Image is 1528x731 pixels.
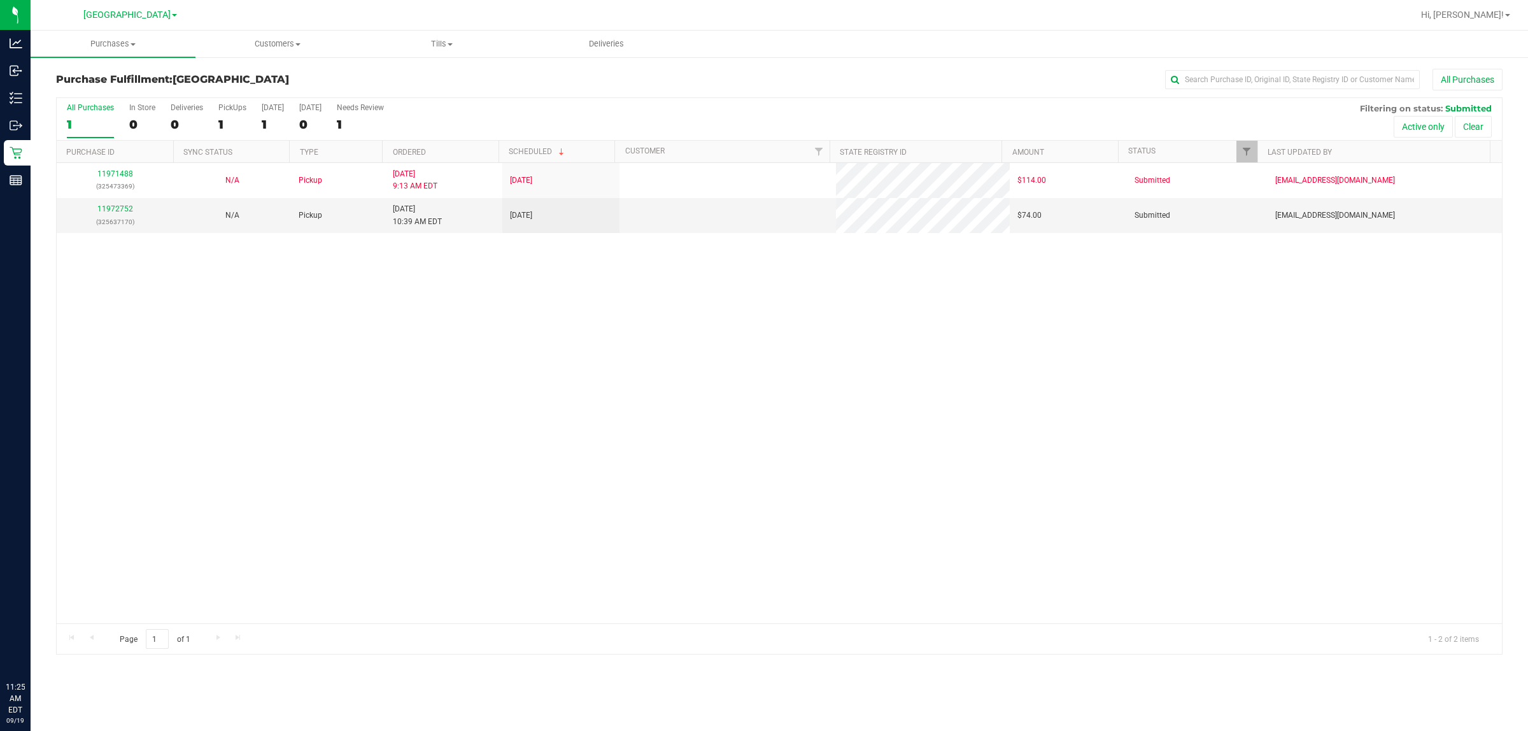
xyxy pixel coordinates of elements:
[109,629,201,649] span: Page of 1
[1421,10,1504,20] span: Hi, [PERSON_NAME]!
[1394,116,1453,138] button: Active only
[31,38,195,50] span: Purchases
[31,31,195,57] a: Purchases
[1275,174,1395,187] span: [EMAIL_ADDRESS][DOMAIN_NAME]
[625,146,665,155] a: Customer
[225,209,239,222] button: N/A
[360,38,524,50] span: Tills
[1135,174,1170,187] span: Submitted
[83,10,171,20] span: [GEOGRAPHIC_DATA]
[300,148,318,157] a: Type
[393,203,442,227] span: [DATE] 10:39 AM EDT
[129,117,155,132] div: 0
[337,103,384,112] div: Needs Review
[510,174,532,187] span: [DATE]
[1165,70,1420,89] input: Search Purchase ID, Original ID, State Registry ID or Customer Name...
[10,119,22,132] inline-svg: Outbound
[6,681,25,716] p: 11:25 AM EDT
[299,174,322,187] span: Pickup
[1432,69,1503,90] button: All Purchases
[67,117,114,132] div: 1
[262,103,284,112] div: [DATE]
[299,209,322,222] span: Pickup
[129,103,155,112] div: In Store
[146,629,169,649] input: 1
[299,103,322,112] div: [DATE]
[1128,146,1156,155] a: Status
[1268,148,1332,157] a: Last Updated By
[510,209,532,222] span: [DATE]
[509,147,567,156] a: Scheduled
[97,204,133,213] a: 11972752
[173,73,289,85] span: [GEOGRAPHIC_DATA]
[56,74,538,85] h3: Purchase Fulfillment:
[6,716,25,725] p: 09/19
[10,146,22,159] inline-svg: Retail
[572,38,641,50] span: Deliveries
[10,64,22,77] inline-svg: Inbound
[840,148,907,157] a: State Registry ID
[10,37,22,50] inline-svg: Analytics
[337,117,384,132] div: 1
[67,103,114,112] div: All Purchases
[1445,103,1492,113] span: Submitted
[195,31,360,57] a: Customers
[393,148,426,157] a: Ordered
[66,148,115,157] a: Purchase ID
[218,117,246,132] div: 1
[1360,103,1443,113] span: Filtering on status:
[1236,141,1257,162] a: Filter
[1012,148,1044,157] a: Amount
[225,174,239,187] button: N/A
[262,117,284,132] div: 1
[64,180,166,192] p: (325473369)
[225,176,239,185] span: Not Applicable
[183,148,232,157] a: Sync Status
[218,103,246,112] div: PickUps
[10,174,22,187] inline-svg: Reports
[809,141,830,162] a: Filter
[360,31,525,57] a: Tills
[1135,209,1170,222] span: Submitted
[171,117,203,132] div: 0
[97,169,133,178] a: 11971488
[1455,116,1492,138] button: Clear
[1017,174,1046,187] span: $114.00
[299,117,322,132] div: 0
[1418,629,1489,648] span: 1 - 2 of 2 items
[64,216,166,228] p: (325637170)
[225,211,239,220] span: Not Applicable
[393,168,437,192] span: [DATE] 9:13 AM EDT
[525,31,690,57] a: Deliveries
[196,38,360,50] span: Customers
[1017,209,1042,222] span: $74.00
[10,92,22,104] inline-svg: Inventory
[171,103,203,112] div: Deliveries
[1275,209,1395,222] span: [EMAIL_ADDRESS][DOMAIN_NAME]
[13,629,51,667] iframe: Resource center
